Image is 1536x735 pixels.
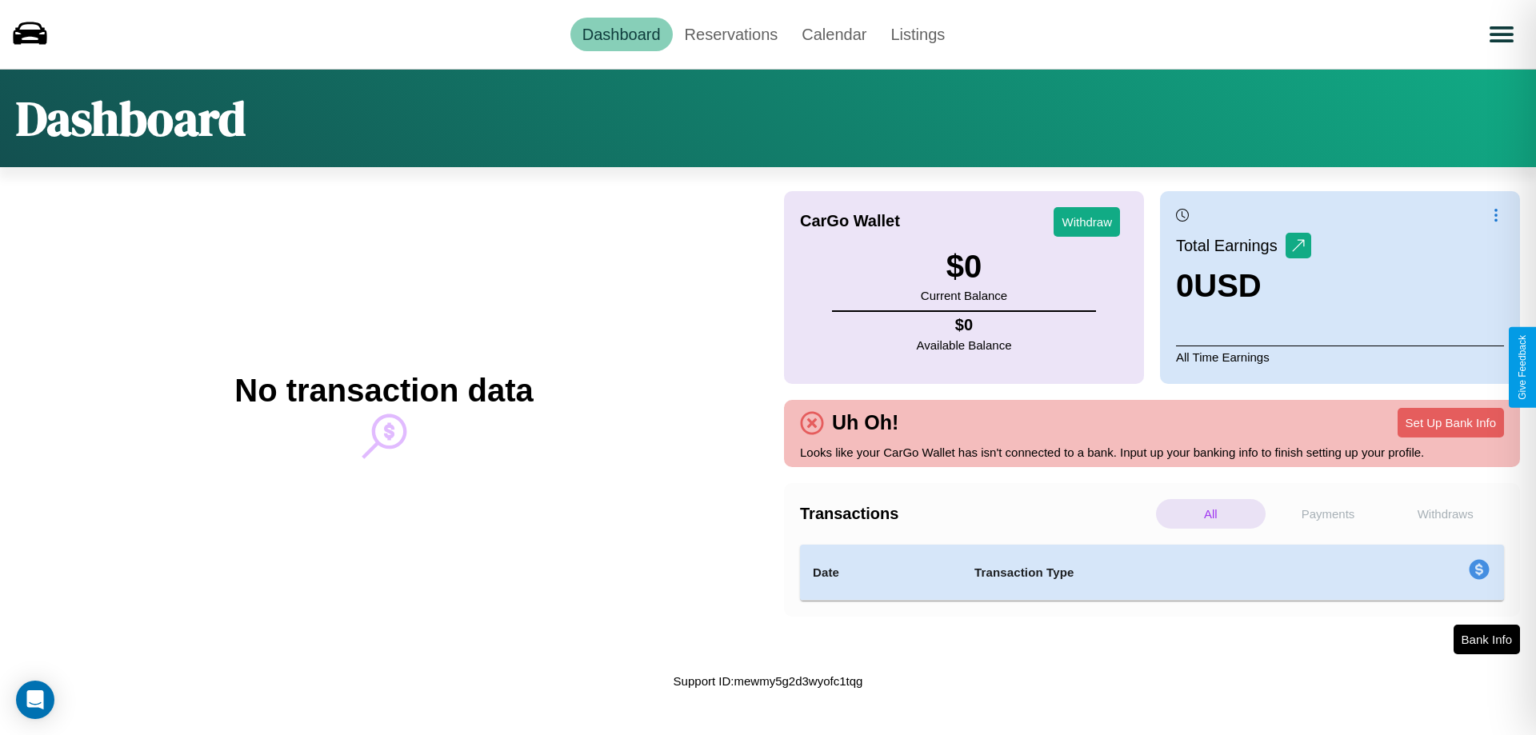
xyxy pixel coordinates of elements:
p: Current Balance [921,285,1007,306]
h4: CarGo Wallet [800,212,900,230]
p: Looks like your CarGo Wallet has isn't connected to a bank. Input up your banking info to finish ... [800,441,1504,463]
div: Give Feedback [1517,335,1528,400]
h4: Uh Oh! [824,411,906,434]
p: All [1156,499,1266,529]
h4: Transaction Type [974,563,1338,582]
h1: Dashboard [16,86,246,151]
h4: Date [813,563,949,582]
p: Payments [1274,499,1383,529]
button: Bank Info [1454,625,1520,654]
a: Reservations [673,18,790,51]
p: Withdraws [1390,499,1500,529]
div: Open Intercom Messenger [16,681,54,719]
p: All Time Earnings [1176,346,1504,368]
h3: $ 0 [921,249,1007,285]
p: Available Balance [917,334,1012,356]
p: Total Earnings [1176,231,1286,260]
h4: Transactions [800,505,1152,523]
table: simple table [800,545,1504,601]
h3: 0 USD [1176,268,1311,304]
button: Open menu [1479,12,1524,57]
h2: No transaction data [234,373,533,409]
h4: $ 0 [917,316,1012,334]
a: Dashboard [570,18,673,51]
a: Calendar [790,18,878,51]
a: Listings [878,18,957,51]
button: Withdraw [1054,207,1120,237]
p: Support ID: mewmy5g2d3wyofc1tqg [674,670,863,692]
button: Set Up Bank Info [1398,408,1504,437]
